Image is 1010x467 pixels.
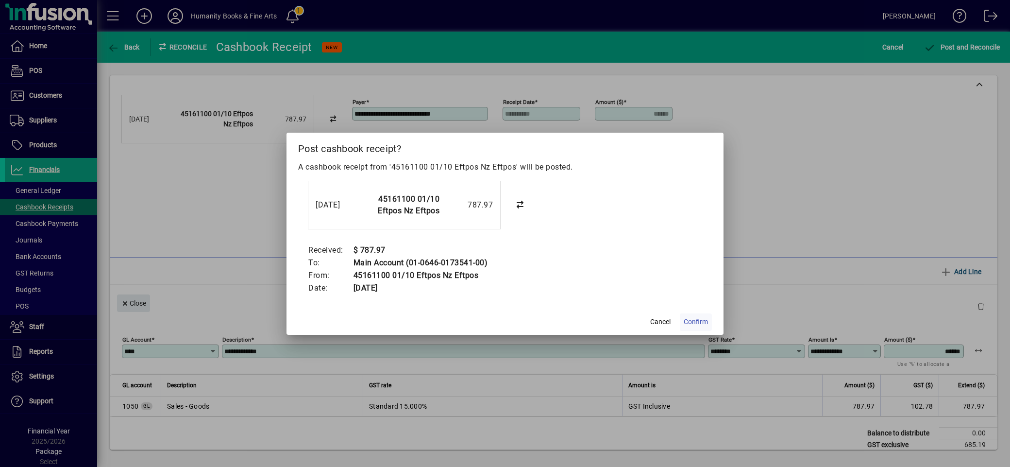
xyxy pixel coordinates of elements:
td: 45161100 01/10 Eftpos Nz Eftpos [353,269,488,282]
div: [DATE] [316,199,354,211]
h2: Post cashbook receipt? [286,133,724,161]
td: $ 787.97 [353,244,488,257]
span: Cancel [650,317,671,327]
td: Received: [308,244,353,257]
td: Main Account (01-0646-0173541-00) [353,257,488,269]
p: A cashbook receipt from '45161100 01/10 Eftpos Nz Eftpos' will be posted. [298,161,712,173]
button: Cancel [645,313,676,331]
div: 787.97 [444,199,493,211]
td: To: [308,257,353,269]
button: Confirm [680,313,712,331]
td: [DATE] [353,282,488,294]
td: From: [308,269,353,282]
strong: 45161100 01/10 Eftpos Nz Eftpos [378,194,439,215]
td: Date: [308,282,353,294]
span: Confirm [684,317,708,327]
